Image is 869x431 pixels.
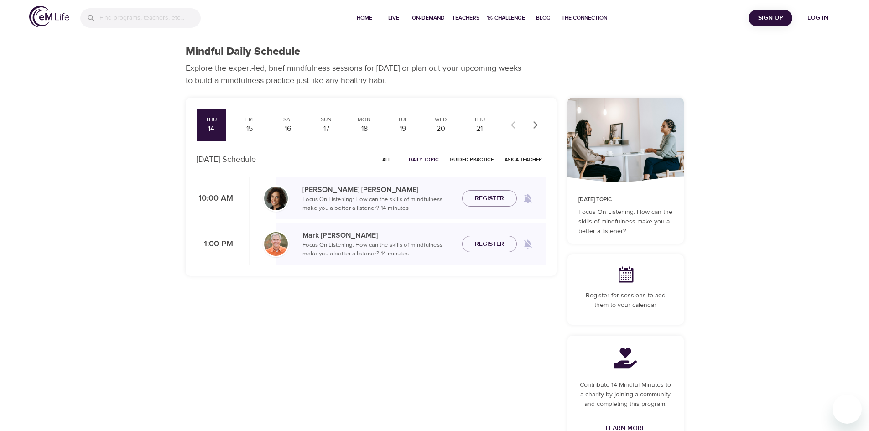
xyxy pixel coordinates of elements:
[302,230,455,241] p: Mark [PERSON_NAME]
[264,232,288,256] img: Mark_Pirtle-min.jpg
[276,124,299,134] div: 16
[578,208,673,236] p: Focus On Listening: How can the skills of mindfulness make you a better a listener?
[315,116,338,124] div: Sun
[833,395,862,424] iframe: Button to launch messaging window
[430,116,453,124] div: Wed
[354,13,375,23] span: Home
[200,116,223,124] div: Thu
[562,13,607,23] span: The Connection
[264,187,288,210] img: Ninette_Hupp-min.jpg
[800,12,836,24] span: Log in
[302,195,455,213] p: Focus On Listening: How can the skills of mindfulness make you a better a listener? · 14 minutes
[276,116,299,124] div: Sat
[475,193,504,204] span: Register
[505,155,542,164] span: Ask a Teacher
[197,153,256,166] p: [DATE] Schedule
[468,124,491,134] div: 21
[752,12,789,24] span: Sign Up
[186,45,300,58] h1: Mindful Daily Schedule
[405,152,442,166] button: Daily Topic
[462,190,517,207] button: Register
[468,116,491,124] div: Thu
[302,184,455,195] p: [PERSON_NAME] [PERSON_NAME]
[578,380,673,409] p: Contribute 14 Mindful Minutes to a charity by joining a community and completing this program.
[446,152,497,166] button: Guided Practice
[200,124,223,134] div: 14
[450,155,494,164] span: Guided Practice
[501,152,546,166] button: Ask a Teacher
[29,6,69,27] img: logo
[315,124,338,134] div: 17
[430,124,453,134] div: 20
[238,124,261,134] div: 15
[391,116,414,124] div: Tue
[353,124,376,134] div: 18
[409,155,439,164] span: Daily Topic
[487,13,525,23] span: 1% Challenge
[452,13,479,23] span: Teachers
[99,8,201,28] input: Find programs, teachers, etc...
[353,116,376,124] div: Mon
[462,236,517,253] button: Register
[517,233,539,255] span: Remind me when a class goes live every Thursday at 1:00 PM
[302,241,455,259] p: Focus On Listening: How can the skills of mindfulness make you a better a listener? · 14 minutes
[532,13,554,23] span: Blog
[749,10,792,26] button: Sign Up
[383,13,405,23] span: Live
[796,10,840,26] button: Log in
[475,239,504,250] span: Register
[578,196,673,204] p: [DATE] Topic
[197,238,233,250] p: 1:00 PM
[186,62,528,87] p: Explore the expert-led, brief mindfulness sessions for [DATE] or plan out your upcoming weeks to ...
[372,152,401,166] button: All
[238,116,261,124] div: Fri
[376,155,398,164] span: All
[517,187,539,209] span: Remind me when a class goes live every Thursday at 10:00 AM
[391,124,414,134] div: 19
[578,291,673,310] p: Register for sessions to add them to your calendar
[197,192,233,205] p: 10:00 AM
[412,13,445,23] span: On-Demand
